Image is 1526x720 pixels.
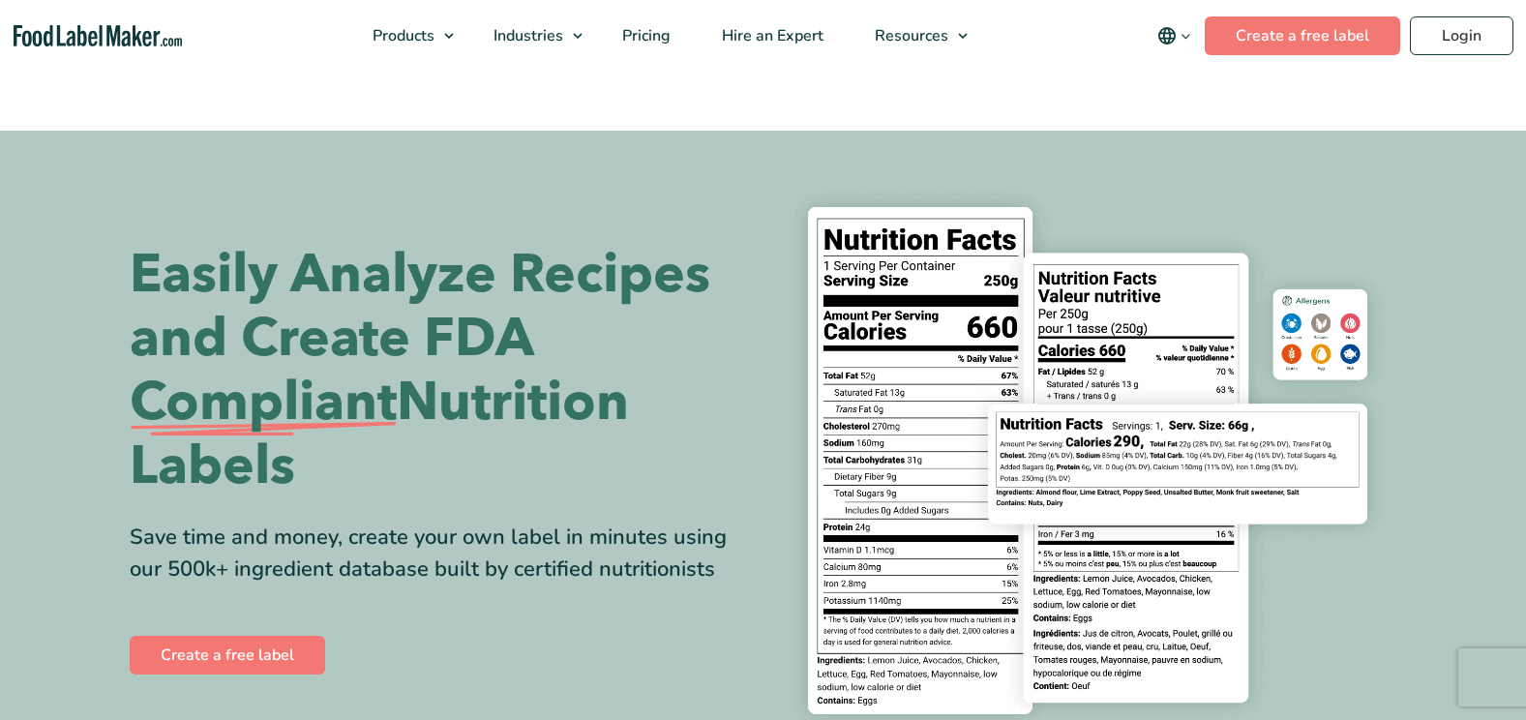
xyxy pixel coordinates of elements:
[1410,16,1513,55] a: Login
[130,522,749,585] div: Save time and money, create your own label in minutes using our 500k+ ingredient database built b...
[1205,16,1400,55] a: Create a free label
[616,25,673,46] span: Pricing
[869,25,950,46] span: Resources
[488,25,565,46] span: Industries
[130,636,325,675] a: Create a free label
[367,25,436,46] span: Products
[130,371,397,435] span: Compliant
[130,243,749,498] h1: Easily Analyze Recipes and Create FDA Nutrition Labels
[716,25,825,46] span: Hire an Expert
